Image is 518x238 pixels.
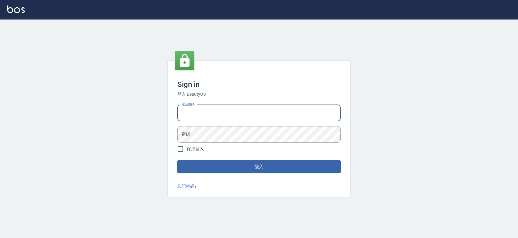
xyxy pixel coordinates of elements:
label: 電話號碼 [182,102,194,107]
img: Logo [7,5,25,13]
a: 忘記密碼? [177,183,197,190]
span: 保持登入 [187,146,204,152]
h3: Sign in [177,80,341,89]
h6: 登入 BeautyOS [177,91,341,98]
button: 登入 [177,160,341,173]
